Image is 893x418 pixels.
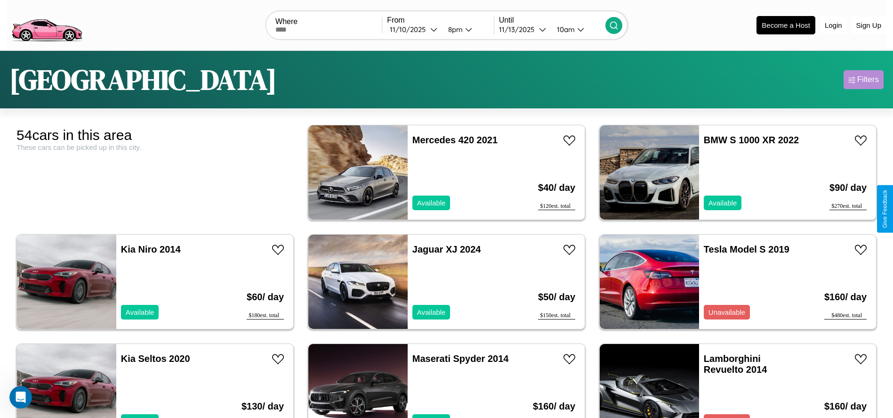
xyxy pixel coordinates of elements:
[704,135,799,145] a: BMW S 1000 XR 2022
[852,16,886,34] button: Sign Up
[708,197,737,209] p: Available
[443,25,465,34] div: 8pm
[538,282,575,312] h3: $ 50 / day
[441,25,494,34] button: 8pm
[121,244,181,254] a: Kia Niro 2014
[708,306,745,319] p: Unavailable
[121,353,190,364] a: Kia Seltos 2020
[538,203,575,210] div: $ 120 est. total
[829,173,867,203] h3: $ 90 / day
[126,306,154,319] p: Available
[412,135,498,145] a: Mercedes 420 2021
[549,25,605,34] button: 10am
[16,143,294,151] div: These cars can be picked up in this city.
[9,386,32,409] iframe: Intercom live chat
[412,244,481,254] a: Jaguar XJ 2024
[247,282,284,312] h3: $ 60 / day
[499,25,539,34] div: 11 / 13 / 2025
[824,312,867,320] div: $ 480 est. total
[275,17,382,26] label: Where
[390,25,430,34] div: 11 / 10 / 2025
[9,60,277,99] h1: [GEOGRAPHIC_DATA]
[499,16,605,25] label: Until
[7,5,86,44] img: logo
[844,70,884,89] button: Filters
[417,306,446,319] p: Available
[820,16,847,34] button: Login
[387,25,440,34] button: 11/10/2025
[857,75,879,84] div: Filters
[882,190,888,228] div: Give Feedback
[704,244,789,254] a: Tesla Model S 2019
[387,16,493,25] label: From
[16,127,294,143] div: 54 cars in this area
[756,16,815,34] button: Become a Host
[417,197,446,209] p: Available
[824,282,867,312] h3: $ 160 / day
[538,312,575,320] div: $ 150 est. total
[247,312,284,320] div: $ 180 est. total
[412,353,509,364] a: Maserati Spyder 2014
[552,25,577,34] div: 10am
[538,173,575,203] h3: $ 40 / day
[704,353,767,375] a: Lamborghini Revuelto 2014
[829,203,867,210] div: $ 270 est. total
